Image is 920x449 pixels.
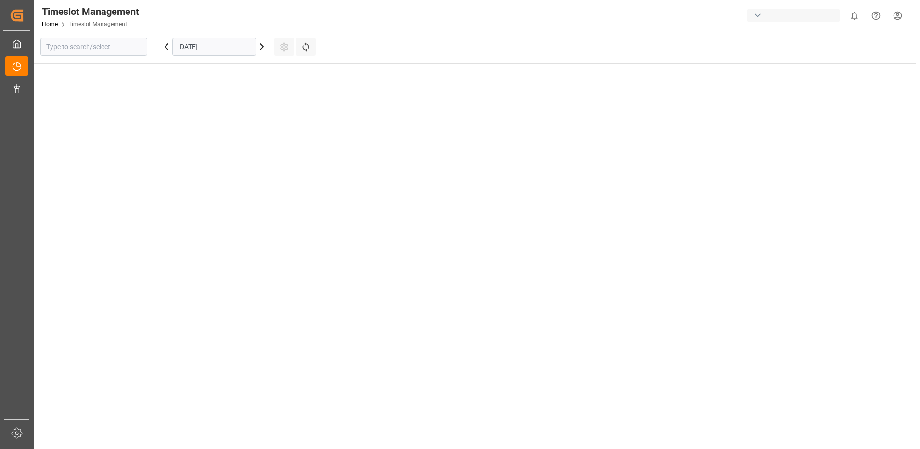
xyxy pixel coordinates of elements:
[42,4,139,19] div: Timeslot Management
[843,5,865,26] button: show 0 new notifications
[172,38,256,56] input: DD.MM.YYYY
[865,5,887,26] button: Help Center
[40,38,147,56] input: Type to search/select
[42,21,58,27] a: Home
